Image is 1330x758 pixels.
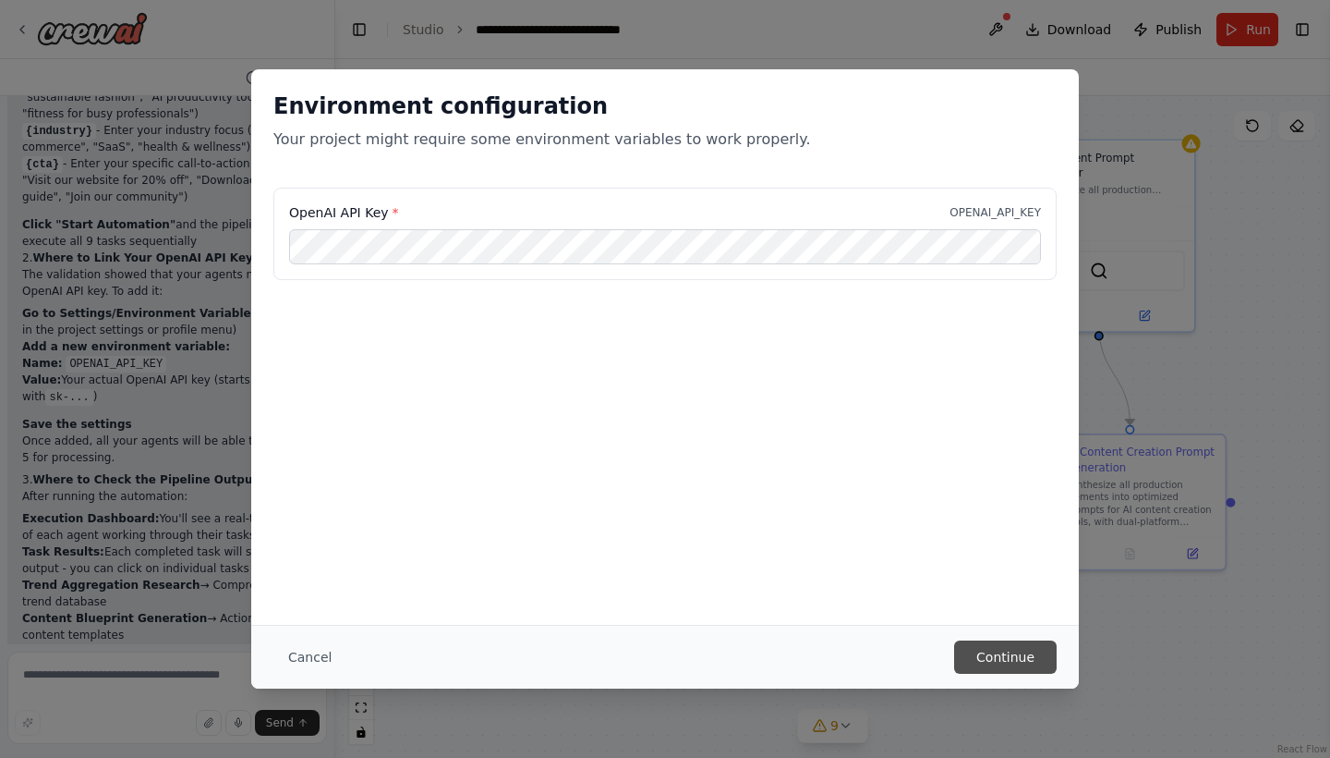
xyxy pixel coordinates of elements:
p: Your project might require some environment variables to work properly. [273,128,1057,151]
button: Continue [954,641,1057,674]
p: OPENAI_API_KEY [949,205,1041,220]
label: OpenAI API Key [289,203,399,222]
button: Cancel [273,641,346,674]
h2: Environment configuration [273,92,1057,121]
